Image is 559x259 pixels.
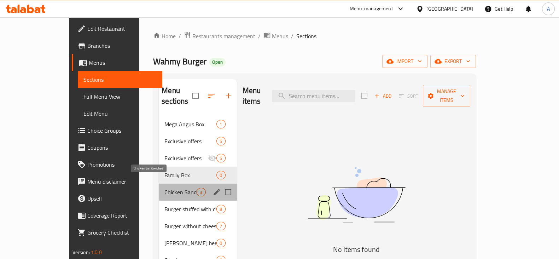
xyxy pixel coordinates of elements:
a: Full Menu View [78,88,162,105]
button: import [382,55,427,68]
span: 0 [217,240,225,247]
div: items [216,137,225,145]
a: Coverage Report [72,207,162,224]
div: Menu-management [350,5,393,13]
img: dish.svg [268,148,445,242]
span: Promotions [87,160,157,169]
nav: breadcrumb [153,31,476,41]
span: 8 [217,206,225,213]
span: Sections [296,32,316,40]
a: Grocery Checklist [72,224,162,241]
div: Exclusive offers5 [159,150,237,167]
svg: Inactive section [208,154,216,162]
a: Menu disclaimer [72,173,162,190]
a: Edit Menu [78,105,162,122]
h5: No Items found [268,244,445,255]
span: Wahmy Burger [153,53,206,69]
div: items [216,222,225,230]
span: Add item [372,91,394,102]
li: / [291,32,293,40]
button: Add [372,91,394,102]
span: A [547,5,550,13]
span: 1.0.0 [91,248,102,257]
span: Menus [89,58,157,67]
span: Choice Groups [87,126,157,135]
div: items [216,205,225,213]
input: search [272,90,355,102]
span: export [436,57,470,66]
span: Add [373,92,392,100]
li: / [179,32,181,40]
a: Edit Restaurant [72,20,162,37]
a: Sections [78,71,162,88]
a: Restaurants management [184,31,255,41]
div: Burger stuffed with cheese8 [159,201,237,218]
div: Maity beef bacon without cheese filling [164,239,216,247]
div: Chicken Sandwiches3edit [159,184,237,201]
h2: Menu items [243,85,264,107]
div: [PERSON_NAME] beef [PERSON_NAME] without cheese filling0 [159,235,237,252]
span: Family Box [164,171,216,179]
span: Sort items [394,91,423,102]
a: Home [153,32,176,40]
div: Exclusive offers5 [159,133,237,150]
span: Edit Restaurant [87,24,157,33]
span: Edit Menu [83,109,157,118]
span: Select all sections [188,88,203,103]
a: Promotions [72,156,162,173]
span: Exclusive offers [164,154,208,162]
div: Family Box0 [159,167,237,184]
span: Branches [87,41,157,50]
h2: Menu sections [162,85,192,107]
div: [GEOGRAPHIC_DATA] [426,5,473,13]
span: Open [209,59,226,65]
button: export [430,55,476,68]
span: Menu disclaimer [87,177,157,186]
div: items [216,171,225,179]
span: 0 [217,172,225,179]
span: Burger without cheese [164,222,216,230]
span: Version: [72,248,90,257]
div: Mega Angus Box1 [159,116,237,133]
span: Exclusive offers [164,137,216,145]
span: import [388,57,422,66]
span: Manage items [429,87,465,105]
span: Sort sections [203,87,220,104]
a: Branches [72,37,162,54]
span: 1 [217,121,225,128]
a: Choice Groups [72,122,162,139]
span: 5 [217,138,225,145]
span: Grocery Checklist [87,228,157,237]
span: 7 [217,223,225,230]
div: items [216,154,225,162]
span: Restaurants management [192,32,255,40]
span: Sections [83,75,157,84]
span: 5 [217,155,225,162]
a: Upsell [72,190,162,207]
span: Mega Angus Box [164,120,216,128]
span: Menus [272,32,288,40]
a: Menus [72,54,162,71]
button: Add section [220,87,237,104]
a: Menus [263,31,288,41]
button: edit [211,187,222,197]
span: Chicken Sandwiches [164,188,197,196]
span: 3 [197,189,205,196]
div: Burger without cheese7 [159,218,237,235]
a: Coupons [72,139,162,156]
span: Upsell [87,194,157,203]
button: Manage items [423,85,470,107]
span: Coupons [87,143,157,152]
div: Open [209,58,226,67]
li: / [258,32,261,40]
span: [PERSON_NAME] beef [PERSON_NAME] without cheese filling [164,239,216,247]
div: items [216,239,225,247]
span: Full Menu View [83,92,157,101]
span: Burger stuffed with cheese [164,205,216,213]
